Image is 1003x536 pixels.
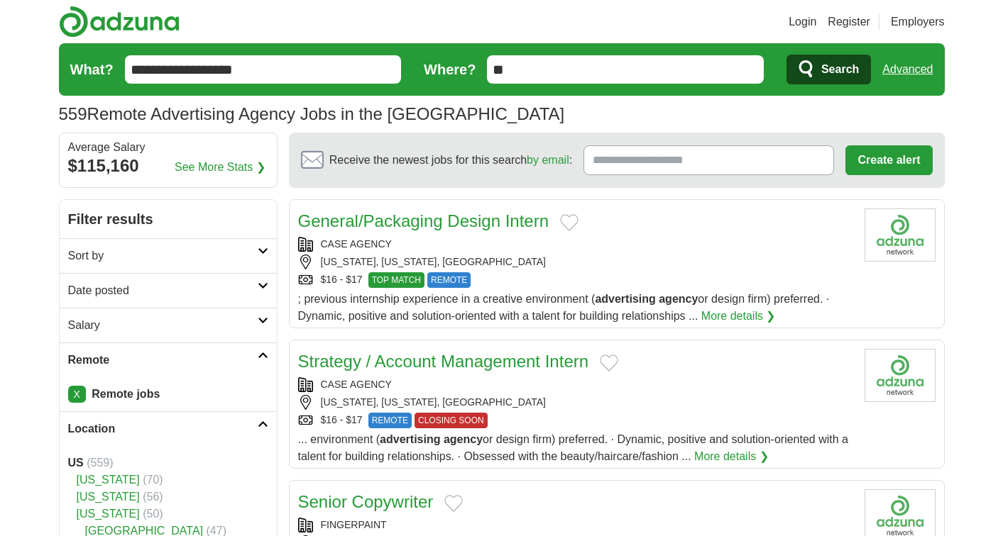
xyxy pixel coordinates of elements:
[59,104,565,123] h1: Remote Advertising Agency Jobs in the [GEOGRAPHIC_DATA]
[143,508,163,520] span: (50)
[59,6,180,38] img: Adzuna logo
[60,308,277,342] a: Salary
[143,491,163,503] span: (56)
[298,433,848,462] span: ... environment ( or design firm) preferred. · Dynamic, positive and solution-oriented with a tal...
[527,154,569,166] a: by email
[60,411,277,446] a: Location
[143,474,163,486] span: (70)
[92,388,160,400] strong: Remote jobs
[60,342,277,377] a: Remote
[424,59,476,80] label: Where?
[368,272,424,288] span: TOP MATCH
[786,55,871,84] button: Search
[68,457,84,469] strong: US
[70,59,114,80] label: What?
[68,142,268,153] div: Average Salary
[380,433,440,445] strong: advertising
[865,349,936,402] img: Company logo
[298,413,853,428] div: $16 - $17
[68,386,86,403] a: X
[701,308,776,325] a: More details ❯
[298,272,853,288] div: $16 - $17
[298,211,549,230] a: General/Packaging Design Intern
[865,208,936,262] img: Company logo
[59,101,87,127] span: 559
[845,145,932,175] button: Create alert
[68,153,268,179] div: $115,160
[68,282,258,299] h2: Date posted
[77,474,140,486] a: [US_STATE]
[60,238,277,273] a: Sort by
[891,13,945,30] a: Employers
[368,413,412,428] span: REMOTE
[60,273,277,308] a: Date posted
[298,255,853,269] div: [US_STATE], [US_STATE], [GEOGRAPHIC_DATA]
[444,495,463,512] button: Add to favorite jobs
[560,214,579,231] button: Add to favorite jobs
[298,395,853,410] div: [US_STATE], [US_STATE], [GEOGRAPHIC_DATA]
[68,420,258,437] h2: Location
[60,200,277,238] h2: Filter results
[175,159,265,176] a: See More Stats ❯
[68,247,258,264] h2: Sort by
[298,237,853,252] div: CASE AGENCY
[427,272,471,288] span: REMOTE
[68,352,258,369] h2: Remote
[298,518,853,532] div: FINGERPAINT
[298,492,434,511] a: Senior Copywriter
[87,457,113,469] span: (559)
[789,13,816,30] a: Login
[694,448,769,465] a: More details ❯
[444,433,483,445] strong: agency
[298,377,853,392] div: CASE AGENCY
[659,293,698,305] strong: agency
[329,152,572,169] span: Receive the newest jobs for this search :
[882,55,933,84] a: Advanced
[298,293,830,322] span: ; previous internship experience in a creative environment ( or design firm) preferred. · Dynamic...
[77,491,140,503] a: [US_STATE]
[600,354,618,372] button: Add to favorite jobs
[298,352,589,371] a: Strategy / Account Management Intern
[821,55,859,84] span: Search
[595,293,655,305] strong: advertising
[415,413,488,428] span: CLOSING SOON
[68,317,258,334] h2: Salary
[828,13,870,30] a: Register
[77,508,140,520] a: [US_STATE]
